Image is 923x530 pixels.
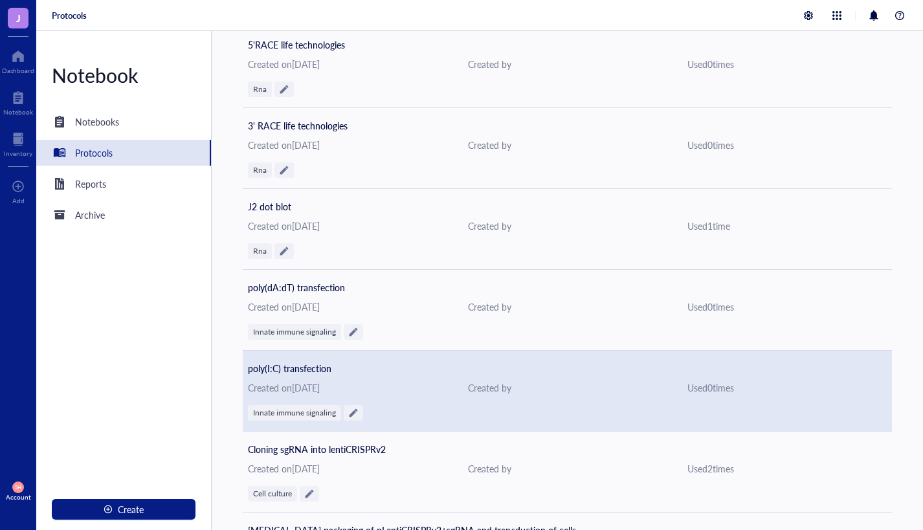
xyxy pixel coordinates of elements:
div: Created by [468,300,667,314]
div: Created by [468,219,667,233]
div: Used 1 time [687,219,887,233]
div: Dashboard [2,67,34,74]
div: Rna [253,247,267,256]
span: poly(dA:dT) transfection [248,281,345,294]
div: Notebook [36,62,211,88]
a: Protocols [36,140,211,166]
div: Rna [253,166,267,175]
button: Create [52,499,195,520]
span: J [16,10,21,26]
div: Used 0 time s [687,300,887,314]
a: Inventory [4,129,32,157]
div: Created by [468,57,667,71]
div: Notebooks [75,115,119,129]
div: Archive [75,208,105,222]
a: Protocols [52,10,87,21]
span: J2 dot blot [248,200,291,213]
div: Add [12,197,25,204]
div: Account [6,493,31,501]
div: Used 0 time s [687,57,887,71]
div: Innate immune signaling [253,408,336,417]
div: Inventory [4,149,32,157]
a: Archive [36,202,211,228]
div: Used 2 time s [687,461,887,476]
a: Reports [36,171,211,197]
div: Created on [DATE] [248,381,447,395]
div: Created on [DATE] [248,138,447,152]
div: Created by [468,138,667,152]
span: SH [15,484,21,490]
a: Notebook [3,87,33,116]
div: Created on [DATE] [248,300,447,314]
span: 5'RACE life technologies [248,38,345,51]
div: Created on [DATE] [248,57,447,71]
div: Used 0 time s [687,138,887,152]
div: Innate immune signaling [253,327,336,337]
a: Dashboard [2,46,34,74]
span: poly(I:C) transfection [248,362,331,375]
div: Created on [DATE] [248,461,447,476]
span: 3' RACE life technologies [248,119,348,132]
span: Create [118,504,144,514]
div: Reports [75,177,106,191]
span: Cloning sgRNA into lentiCRISPRv2 [248,443,386,456]
div: Cell culture [253,489,292,498]
div: Created by [468,461,667,476]
div: Rna [253,85,267,94]
div: Created on [DATE] [248,219,447,233]
div: Created by [468,381,667,395]
div: Protocols [75,146,113,160]
a: Notebooks [36,109,211,135]
div: Notebook [3,108,33,116]
div: Used 0 time s [687,381,887,395]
